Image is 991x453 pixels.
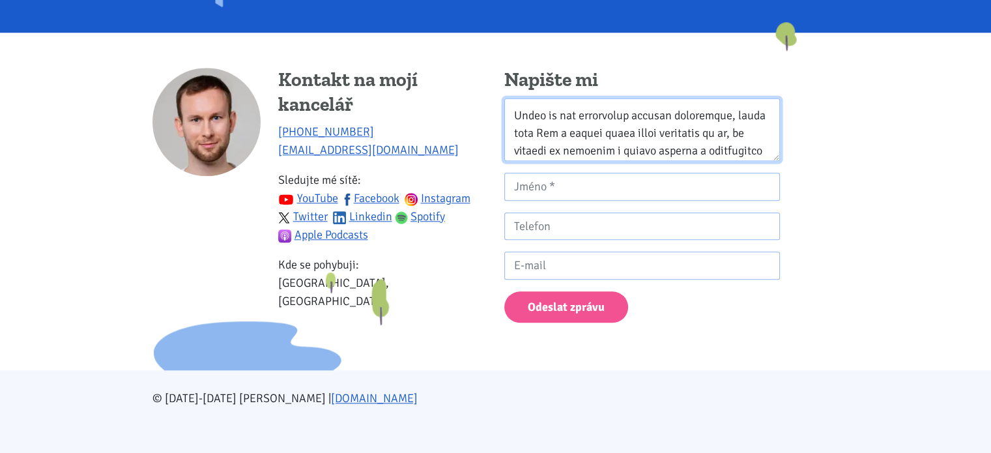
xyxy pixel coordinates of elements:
[278,124,374,139] a: [PHONE_NUMBER]
[395,209,446,224] a: Spotify
[278,191,338,205] a: YouTube
[504,98,780,323] form: Kontaktní formulář
[504,173,780,201] input: Jméno *
[395,211,408,224] img: spotify.png
[278,192,294,207] img: youtube.svg
[333,209,392,224] a: Linkedin
[341,193,354,206] img: fb.svg
[278,143,459,157] a: [EMAIL_ADDRESS][DOMAIN_NAME]
[331,391,418,405] a: [DOMAIN_NAME]
[278,68,487,117] h4: Kontakt na mojí kancelář
[278,209,328,224] a: Twitter
[504,68,780,93] h4: Napište mi
[341,191,399,205] a: Facebook
[504,291,628,323] button: Odeslat zprávu
[278,256,487,310] p: Kde se pohybuji: [GEOGRAPHIC_DATA], [GEOGRAPHIC_DATA]
[333,211,346,224] img: linkedin.svg
[278,212,290,224] img: twitter.svg
[504,252,780,280] input: E-mail
[504,212,780,241] input: Telefon
[405,193,418,206] img: ig.svg
[144,389,848,407] div: © [DATE]-[DATE] [PERSON_NAME] |
[278,227,368,242] a: Apple Podcasts
[405,191,470,205] a: Instagram
[278,171,487,244] p: Sledujte mé sítě:
[278,229,291,242] img: apple-podcasts.png
[152,68,261,176] img: Tomáš Kučera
